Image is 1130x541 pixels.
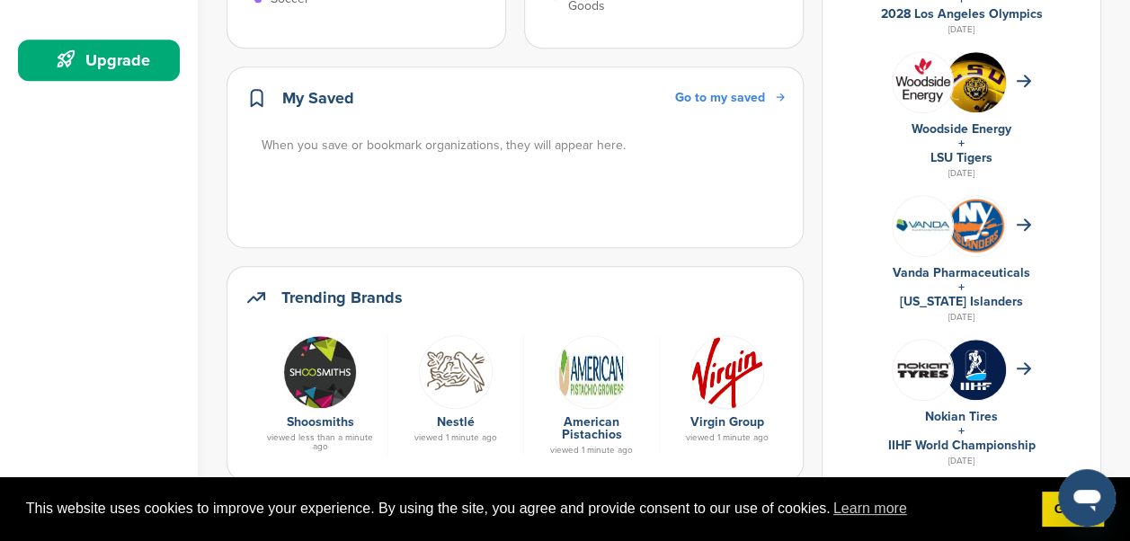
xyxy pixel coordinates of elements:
[669,335,786,407] a: 150px virgin.svg
[669,433,786,442] div: viewed 1 minute ago
[930,150,992,165] a: LSU Tigers
[958,136,965,151] a: +
[262,335,378,407] a: Shoo
[27,44,180,76] div: Upgrade
[946,197,1006,255] img: Open uri20141112 64162 1syu8aw?1415807642
[26,495,1028,522] span: This website uses cookies to improve your experience. By using the site, you agree and provide co...
[262,433,378,451] div: viewed less than a minute ago
[1042,492,1104,528] a: dismiss cookie message
[841,165,1082,182] div: [DATE]
[893,265,1030,280] a: Vanda Pharmaceuticals
[893,340,953,400] img: Leqgnoiz 400x400
[946,340,1006,400] img: Zskrbj6 400x400
[893,196,953,256] img: 8shs2v5q 400x400
[283,335,357,409] img: Shoo
[397,335,514,407] a: 68qsl0ti 400x400
[831,495,910,522] a: learn more about cookies
[900,294,1023,309] a: [US_STATE] Islanders
[912,121,1011,137] a: Woodside Energy
[881,6,1043,22] a: 2028 Los Angeles Olympics
[397,433,514,442] div: viewed 1 minute ago
[533,446,650,455] div: viewed 1 minute ago
[287,414,354,430] a: Shoosmiths
[281,285,403,310] h2: Trending Brands
[893,52,953,112] img: Ocijbudy 400x400
[262,136,787,155] div: When you save or bookmark organizations, they will appear here.
[690,335,764,409] img: 150px virgin.svg
[533,335,650,407] a: Screen shot 2020 10 12 at 11.11.05 am
[690,414,764,430] a: Virgin Group
[946,52,1006,112] img: 1a 93ble 400x400
[675,88,785,108] a: Go to my saved
[282,85,354,111] h2: My Saved
[437,414,475,430] a: Nestlé
[562,414,622,442] a: American Pistachios
[1058,469,1116,527] iframe: Button to launch messaging window
[888,438,1036,453] a: IIHF World Championship
[958,423,965,439] a: +
[841,309,1082,325] div: [DATE]
[841,22,1082,38] div: [DATE]
[841,453,1082,469] div: [DATE]
[925,409,998,424] a: Nokian Tires
[18,40,180,81] a: Upgrade
[419,335,493,409] img: 68qsl0ti 400x400
[675,90,765,105] span: Go to my saved
[958,279,965,295] a: +
[555,335,628,409] img: Screen shot 2020 10 12 at 11.11.05 am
